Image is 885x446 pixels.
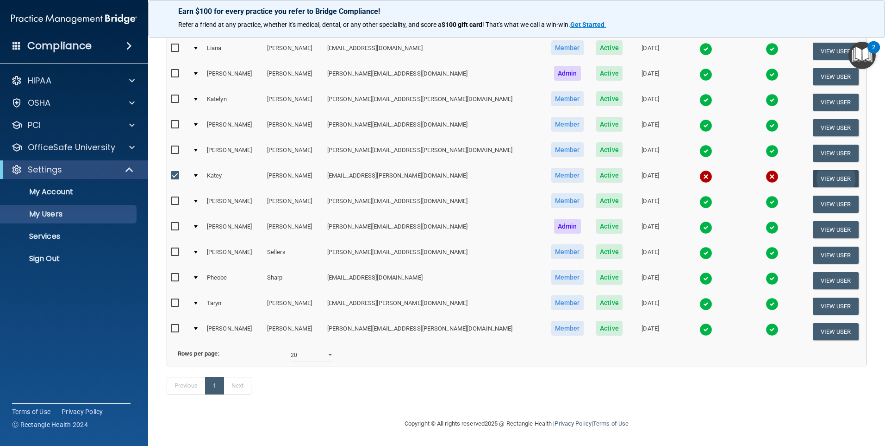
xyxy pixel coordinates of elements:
a: Settings [11,164,134,175]
img: tick.e7d51cea.svg [699,68,712,81]
td: [PERSON_NAME] [203,64,263,89]
p: Earn $100 for every practice you refer to Bridge Compliance! [178,7,855,16]
a: PCI [11,120,135,131]
a: Next [224,377,251,395]
a: Privacy Policy [62,407,103,416]
td: [PERSON_NAME][EMAIL_ADDRESS][DOMAIN_NAME] [324,217,545,242]
img: tick.e7d51cea.svg [766,94,779,107]
img: tick.e7d51cea.svg [766,119,779,132]
button: Open Resource Center, 2 new notifications [848,42,876,69]
span: Member [551,117,584,132]
td: [PERSON_NAME] [263,38,324,64]
span: Member [551,295,584,310]
img: cross.ca9f0e7f.svg [766,170,779,183]
p: My Account [6,187,132,197]
span: Member [551,321,584,336]
td: [PERSON_NAME][EMAIL_ADDRESS][DOMAIN_NAME] [324,115,545,140]
td: [DATE] [629,242,672,268]
td: [PERSON_NAME] [263,140,324,166]
img: tick.e7d51cea.svg [766,196,779,209]
span: Admin [554,219,581,234]
span: Admin [554,66,581,81]
img: tick.e7d51cea.svg [699,298,712,311]
td: Pheobe [203,268,263,293]
td: [PERSON_NAME] [263,191,324,217]
td: [DATE] [629,166,672,191]
span: Active [596,168,623,183]
button: View User [813,221,859,238]
span: Active [596,244,623,259]
td: [DATE] [629,191,672,217]
td: [PERSON_NAME] [203,217,263,242]
p: My Users [6,210,132,219]
img: tick.e7d51cea.svg [766,221,779,234]
span: Active [596,295,623,310]
div: Copyright © All rights reserved 2025 @ Rectangle Health | | [348,409,686,439]
td: [PERSON_NAME] [263,293,324,319]
td: [DATE] [629,89,672,115]
span: Refer a friend at any practice, whether it's medical, dental, or any other speciality, and score a [178,21,442,28]
span: Active [596,219,623,234]
h4: Compliance [27,39,92,52]
td: Liana [203,38,263,64]
a: Terms of Use [12,407,50,416]
p: Settings [28,164,62,175]
td: Katey [203,166,263,191]
span: Active [596,321,623,336]
td: [PERSON_NAME] [263,115,324,140]
strong: Get Started [570,21,605,28]
button: View User [813,196,859,213]
img: tick.e7d51cea.svg [766,43,779,56]
span: Active [596,117,623,132]
img: tick.e7d51cea.svg [766,298,779,311]
span: Member [551,91,584,106]
p: OfficeSafe University [28,142,115,153]
span: Active [596,193,623,208]
td: [PERSON_NAME] [203,140,263,166]
img: tick.e7d51cea.svg [766,68,779,81]
a: OfficeSafe University [11,142,135,153]
button: View User [813,323,859,340]
td: [PERSON_NAME] [203,242,263,268]
td: [DATE] [629,319,672,344]
td: [PERSON_NAME] [203,115,263,140]
button: View User [813,298,859,315]
img: tick.e7d51cea.svg [699,43,712,56]
img: tick.e7d51cea.svg [699,119,712,132]
img: tick.e7d51cea.svg [699,221,712,234]
img: tick.e7d51cea.svg [699,94,712,107]
td: [EMAIL_ADDRESS][DOMAIN_NAME] [324,268,545,293]
img: tick.e7d51cea.svg [699,145,712,158]
td: [DATE] [629,140,672,166]
p: HIPAA [28,75,51,86]
button: View User [813,145,859,162]
a: Previous [167,377,206,395]
td: [PERSON_NAME] [203,319,263,344]
td: [DATE] [629,268,672,293]
td: [EMAIL_ADDRESS][DOMAIN_NAME] [324,38,545,64]
span: Member [551,193,584,208]
a: Privacy Policy [555,420,591,427]
span: Active [596,40,623,55]
img: tick.e7d51cea.svg [766,272,779,285]
a: 1 [205,377,224,395]
a: OSHA [11,97,135,108]
a: HIPAA [11,75,135,86]
td: [PERSON_NAME] [263,89,324,115]
button: View User [813,94,859,111]
td: [PERSON_NAME][EMAIL_ADDRESS][DOMAIN_NAME] [324,191,545,217]
span: Member [551,40,584,55]
img: PMB logo [11,10,137,28]
img: cross.ca9f0e7f.svg [699,170,712,183]
img: tick.e7d51cea.svg [766,247,779,260]
td: Katelyn [203,89,263,115]
span: Active [596,66,623,81]
td: [PERSON_NAME] [263,319,324,344]
td: [DATE] [629,38,672,64]
strong: $100 gift card [442,21,482,28]
td: [PERSON_NAME] [263,166,324,191]
span: Member [551,168,584,183]
td: [EMAIL_ADDRESS][PERSON_NAME][DOMAIN_NAME] [324,166,545,191]
img: tick.e7d51cea.svg [699,323,712,336]
span: ! That's what we call a win-win. [482,21,570,28]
